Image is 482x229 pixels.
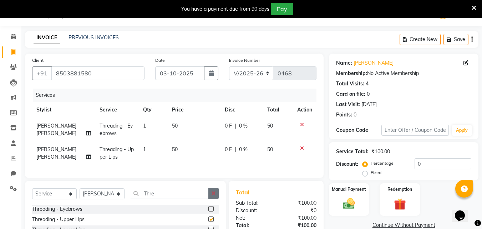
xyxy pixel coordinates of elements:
[336,80,364,88] div: Total Visits:
[276,214,322,222] div: ₹100.00
[172,146,178,153] span: 50
[36,123,76,136] span: [PERSON_NAME] [PERSON_NAME]
[443,34,468,45] button: Save
[235,122,236,130] span: |
[230,199,276,207] div: Sub Total:
[390,197,410,211] img: _gift.svg
[371,148,390,155] div: ₹100.00
[336,148,369,155] div: Service Total:
[387,186,412,193] label: Redemption
[229,57,260,64] label: Invoice Number
[236,189,252,196] span: Total
[225,122,232,130] span: 0 F
[239,122,248,130] span: 0 %
[366,80,369,88] div: 4
[95,102,139,118] th: Service
[332,186,366,193] label: Manual Payment
[400,34,441,45] button: Create New
[339,197,359,210] img: _cash.svg
[100,123,133,136] span: Threading - Eyebrows
[336,126,381,134] div: Coupon Code
[181,5,269,13] div: You have a payment due from 90 days
[139,102,168,118] th: Qty
[293,102,316,118] th: Action
[452,125,472,136] button: Apply
[276,207,322,214] div: ₹0
[452,200,475,222] iframe: chat widget
[230,214,276,222] div: Net:
[336,160,358,168] div: Discount:
[336,90,365,98] div: Card on file:
[32,216,85,223] div: Threading - Upper Lips
[225,146,232,153] span: 0 F
[371,160,394,166] label: Percentage
[235,146,236,153] span: |
[32,66,52,80] button: +91
[130,188,209,199] input: Search or Scan
[330,221,477,229] a: Continue Without Payment
[381,125,449,136] input: Enter Offer / Coupon Code
[336,111,352,119] div: Points:
[267,123,273,129] span: 50
[336,101,360,108] div: Last Visit:
[36,146,76,160] span: [PERSON_NAME] [PERSON_NAME]
[239,146,248,153] span: 0 %
[32,102,95,118] th: Stylist
[51,66,144,80] input: Search by Name/Mobile/Email/Code
[336,70,471,77] div: No Active Membership
[263,102,293,118] th: Total
[230,207,276,214] div: Discount:
[33,89,322,102] div: Services
[361,101,377,108] div: [DATE]
[354,59,394,67] a: [PERSON_NAME]
[32,57,44,64] label: Client
[172,123,178,129] span: 50
[168,102,220,118] th: Price
[267,146,273,153] span: 50
[271,3,293,15] button: Pay
[143,146,146,153] span: 1
[220,102,263,118] th: Disc
[69,34,119,41] a: PREVIOUS INVOICES
[354,111,356,119] div: 0
[336,59,352,67] div: Name:
[143,123,146,129] span: 1
[336,70,367,77] div: Membership:
[367,90,370,98] div: 0
[32,205,82,213] div: Threading - Eyebrows
[276,199,322,207] div: ₹100.00
[371,169,381,176] label: Fixed
[155,57,165,64] label: Date
[34,31,60,44] a: INVOICE
[100,146,134,160] span: Threading - Upper Lips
